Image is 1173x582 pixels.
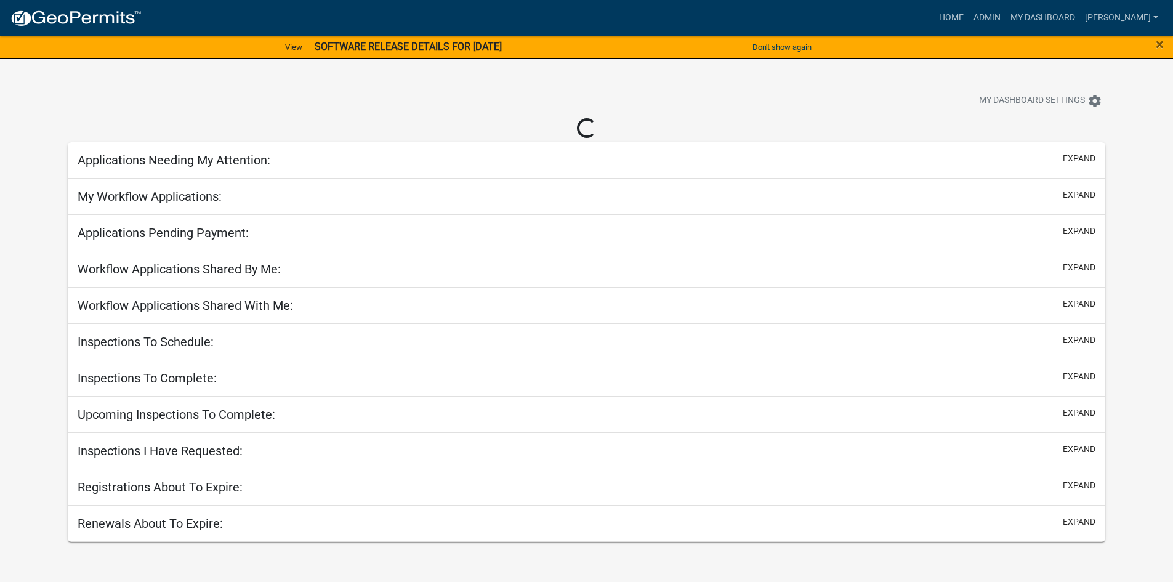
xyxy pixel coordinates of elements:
[1063,515,1095,528] button: expand
[969,89,1112,113] button: My Dashboard Settingssettings
[78,371,217,386] h5: Inspections To Complete:
[1063,479,1095,492] button: expand
[78,298,293,313] h5: Workflow Applications Shared With Me:
[1087,94,1102,108] i: settings
[78,480,243,495] h5: Registrations About To Expire:
[969,6,1006,30] a: Admin
[1063,188,1095,201] button: expand
[979,94,1085,108] span: My Dashboard Settings
[78,225,249,240] h5: Applications Pending Payment:
[280,37,307,57] a: View
[78,189,222,204] h5: My Workflow Applications:
[1063,261,1095,274] button: expand
[1063,297,1095,310] button: expand
[1063,370,1095,383] button: expand
[78,334,214,349] h5: Inspections To Schedule:
[1006,6,1080,30] a: My Dashboard
[1063,225,1095,238] button: expand
[78,407,275,422] h5: Upcoming Inspections To Complete:
[1063,443,1095,456] button: expand
[78,443,243,458] h5: Inspections I Have Requested:
[1156,36,1164,53] span: ×
[1156,37,1164,52] button: Close
[748,37,816,57] button: Don't show again
[1080,6,1163,30] a: [PERSON_NAME]
[78,153,270,168] h5: Applications Needing My Attention:
[934,6,969,30] a: Home
[315,41,502,52] strong: SOFTWARE RELEASE DETAILS FOR [DATE]
[1063,152,1095,165] button: expand
[78,262,281,277] h5: Workflow Applications Shared By Me:
[1063,406,1095,419] button: expand
[78,516,223,531] h5: Renewals About To Expire:
[1063,334,1095,347] button: expand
